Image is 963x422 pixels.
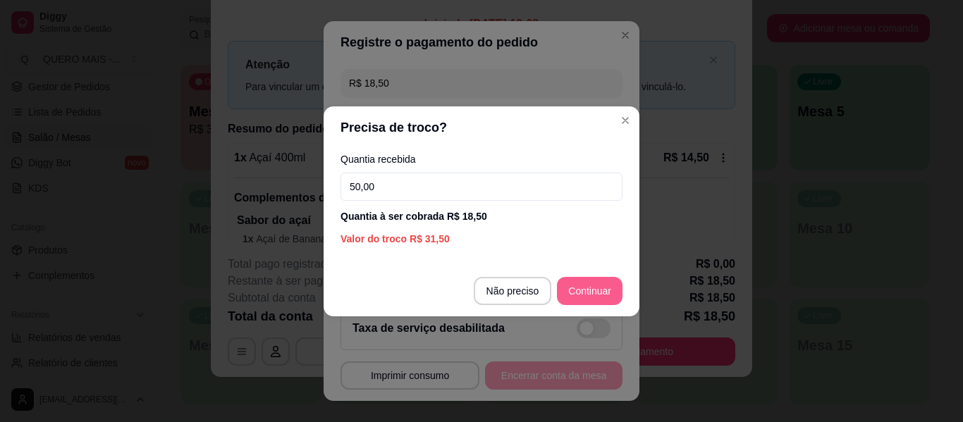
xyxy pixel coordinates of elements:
[341,232,622,246] div: Valor do troco R$ 31,50
[557,277,622,305] button: Continuar
[614,109,637,132] button: Close
[474,277,552,305] button: Não preciso
[341,154,622,164] label: Quantia recebida
[341,209,622,223] div: Quantia à ser cobrada R$ 18,50
[324,106,639,149] header: Precisa de troco?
